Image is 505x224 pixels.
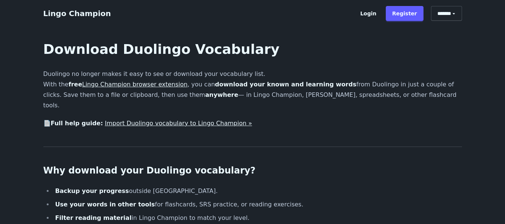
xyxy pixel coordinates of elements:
a: Login [354,6,383,21]
strong: Use your words in other tools [55,201,155,208]
a: Lingo Champion [43,9,111,18]
strong: Filter reading material [55,214,132,221]
strong: free [68,81,188,88]
p: Duolingo no longer makes it easy to see or download your vocabulary list. With the , you can from... [43,69,462,111]
a: Register [386,6,424,21]
li: in Lingo Champion to match your level. [53,213,462,223]
h1: Download Duolingo Vocabulary [43,42,462,57]
li: for flashcards, SRS practice, or reading exercises. [53,199,462,210]
a: Import Duolingo vocabulary to Lingo Champion » [105,120,252,127]
strong: anywhere [205,91,238,98]
h2: Why download your Duolingo vocabulary? [43,165,462,177]
a: Lingo Champion browser extension [82,81,188,88]
strong: download your known and learning words [215,81,356,88]
strong: Backup your progress [55,187,129,194]
strong: Full help guide: [51,120,103,127]
p: 📄 [43,118,462,129]
li: outside [GEOGRAPHIC_DATA]. [53,186,462,196]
